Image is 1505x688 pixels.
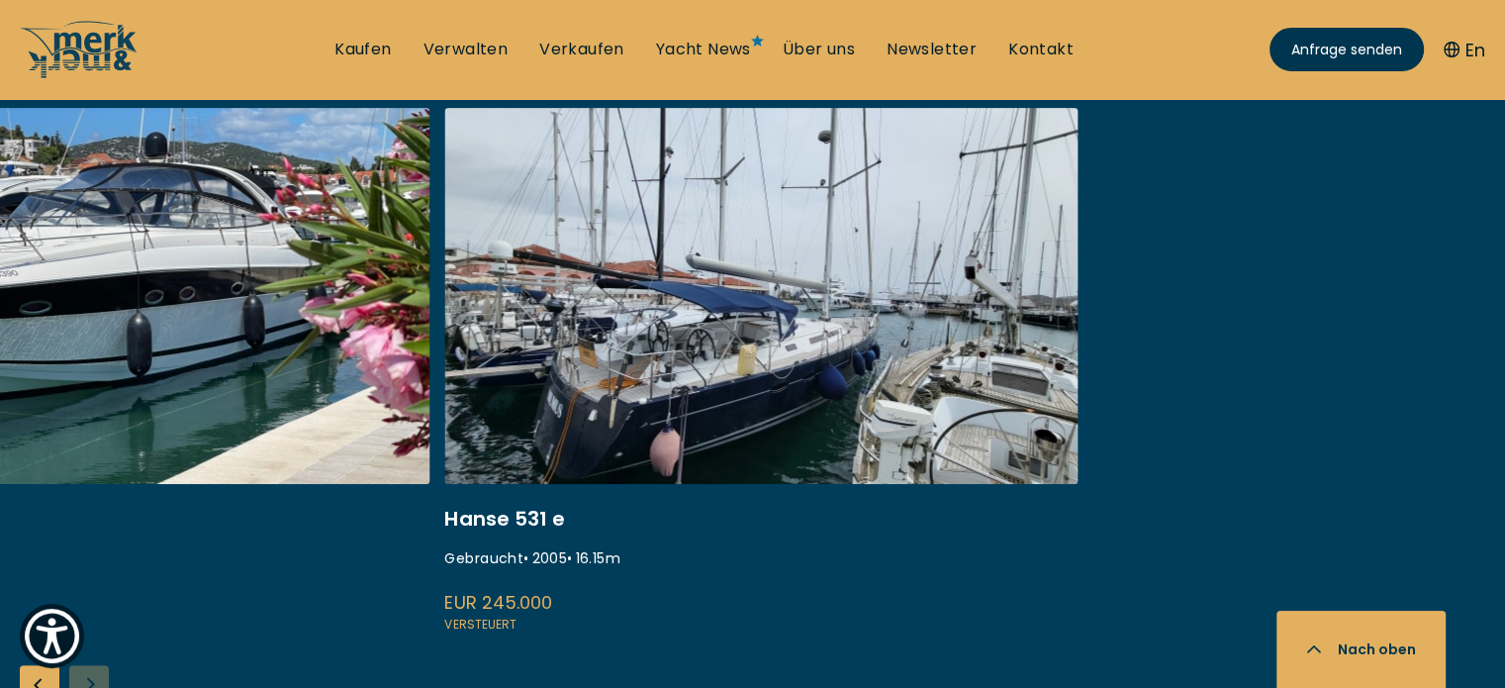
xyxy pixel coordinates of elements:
span: Anfrage senden [1291,40,1402,60]
a: Verkaufen [539,39,624,60]
button: Nach oben [1276,611,1446,688]
button: Show Accessibility Preferences [20,604,84,668]
a: Über uns [783,39,855,60]
a: Kaufen [334,39,391,60]
a: Kontakt [1008,39,1074,60]
a: Verwalten [423,39,509,60]
a: Yacht News [656,39,751,60]
a: Anfrage senden [1270,28,1424,71]
a: Newsletter [887,39,977,60]
button: En [1444,37,1485,63]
